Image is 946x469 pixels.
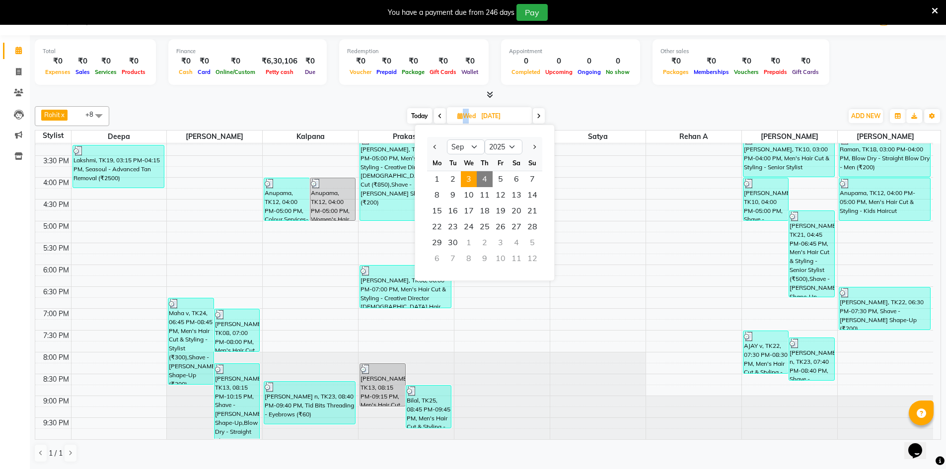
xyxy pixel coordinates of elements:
[477,203,493,219] span: 18
[509,171,524,187] span: 6
[839,134,931,177] div: Raman, TK18, 03:00 PM-04:00 PM, Blow Dry - Straight Blow Dry - Men (₹200)
[445,251,461,267] div: Tuesday, October 7, 2025
[445,219,461,235] div: Tuesday, September 23, 2025
[789,211,834,297] div: [PERSON_NAME], TK21, 04:45 PM-06:45 PM, Men's Hair Cut & Styling - Senior Stylist (₹500),Shave - ...
[461,155,477,171] div: We
[41,265,71,275] div: 6:00 PM
[660,56,691,67] div: ₹0
[429,235,445,251] div: Monday, September 29, 2025
[72,131,167,143] span: Deepa
[660,47,821,56] div: Other sales
[524,203,540,219] span: 21
[459,68,481,75] span: Wallet
[258,56,301,67] div: ₹6,30,106
[516,4,548,21] button: Pay
[509,203,524,219] span: 20
[168,298,214,384] div: Maha v, TK24, 06:45 PM-08:45 PM, Men's Hair Cut & Styling - Stylist (₹300),Shave - [PERSON_NAME] ...
[215,364,260,439] div: [PERSON_NAME], TK13, 08:15 PM-10:15 PM, Shave - [PERSON_NAME] Shape-Up,Blow Dry - Straight Blow D...
[41,331,71,341] div: 7:30 PM
[790,56,821,67] div: ₹0
[445,155,461,171] div: Tu
[92,56,119,67] div: ₹0
[399,56,427,67] div: ₹0
[195,68,213,75] span: Card
[431,139,439,155] button: Previous month
[263,131,358,143] span: Kalpana
[509,219,524,235] span: 27
[461,203,477,219] span: 17
[429,251,445,267] div: Monday, October 6, 2025
[461,187,477,203] span: 10
[660,68,691,75] span: Packages
[445,219,461,235] span: 23
[49,448,63,459] span: 1 / 1
[524,171,540,187] span: 7
[41,200,71,210] div: 4:30 PM
[41,418,71,428] div: 9:30 PM
[301,56,319,67] div: ₹0
[477,187,493,203] span: 11
[263,68,296,75] span: Petty cash
[429,219,445,235] span: 22
[176,47,319,56] div: Finance
[509,171,524,187] div: Saturday, September 6, 2025
[485,139,522,154] select: Select year
[646,131,741,143] span: Rehan A
[509,187,524,203] span: 13
[119,56,148,67] div: ₹0
[41,178,71,188] div: 4:00 PM
[509,187,524,203] div: Saturday, September 13, 2025
[445,203,461,219] div: Tuesday, September 16, 2025
[493,251,509,267] div: Friday, October 10, 2025
[60,111,65,119] a: x
[838,131,934,143] span: [PERSON_NAME]
[761,56,790,67] div: ₹0
[477,171,493,187] div: Thursday, September 4, 2025
[41,221,71,232] div: 5:00 PM
[493,187,509,203] div: Friday, September 12, 2025
[493,219,509,235] div: Friday, September 26, 2025
[461,219,477,235] div: Wednesday, September 24, 2025
[509,155,524,171] div: Sa
[691,56,731,67] div: ₹0
[41,243,71,254] div: 5:30 PM
[509,203,524,219] div: Saturday, September 20, 2025
[445,235,461,251] div: Tuesday, September 30, 2025
[524,235,540,251] div: Sunday, October 5, 2025
[691,68,731,75] span: Memberships
[374,56,399,67] div: ₹0
[477,219,493,235] div: Thursday, September 25, 2025
[839,178,931,220] div: Anupama, TK12, 04:00 PM-05:00 PM, Men's Hair Cut & Styling - Kids Haircut
[743,178,789,220] div: [PERSON_NAME], TK10, 04:00 PM-05:00 PM, Shave - [PERSON_NAME] Shape-Up
[493,171,509,187] span: 5
[461,171,477,187] span: 3
[761,68,790,75] span: Prepaids
[359,131,454,143] span: Prakash
[455,112,478,120] span: Wed
[119,68,148,75] span: Products
[41,309,71,319] div: 7:00 PM
[427,56,459,67] div: ₹0
[509,219,524,235] div: Saturday, September 27, 2025
[603,56,632,67] div: 0
[264,178,309,220] div: Anupama, TK12, 04:00 PM-05:00 PM, Colour Services-Senior Technician - Tint Re-Growth (₹2500)
[839,287,931,330] div: [PERSON_NAME], TK22, 06:30 PM-07:30 PM, Shave - [PERSON_NAME] Shape-Up (₹200)
[215,309,260,351] div: [PERSON_NAME], TK08, 07:00 PM-08:00 PM, Men's Hair Cut & Styling - Kids Haircut (₹250)
[41,352,71,363] div: 8:00 PM
[524,219,540,235] div: Sunday, September 28, 2025
[445,235,461,251] span: 30
[429,171,445,187] span: 1
[493,155,509,171] div: Fr
[347,56,374,67] div: ₹0
[459,56,481,67] div: ₹0
[195,56,213,67] div: ₹0
[399,68,427,75] span: Package
[407,108,432,124] span: Today
[849,109,883,123] button: ADD NEW
[477,171,493,187] span: 4
[509,47,632,56] div: Appointment
[310,178,356,220] div: Anupama, TK12, 04:00 PM-05:00 PM, Women's Hair Cut 7 Blow Dry - Kids Haircut
[429,187,445,203] div: Monday, September 8, 2025
[743,331,789,373] div: AJAY v, TK22, 07:30 PM-08:30 PM, Men's Hair Cut & Styling - Senior Stylist (₹500)
[406,386,451,428] div: Bilal, TK25, 08:45 PM-09:45 PM, Men's Hair Cut & Styling - Creative Director [DEMOGRAPHIC_DATA] H...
